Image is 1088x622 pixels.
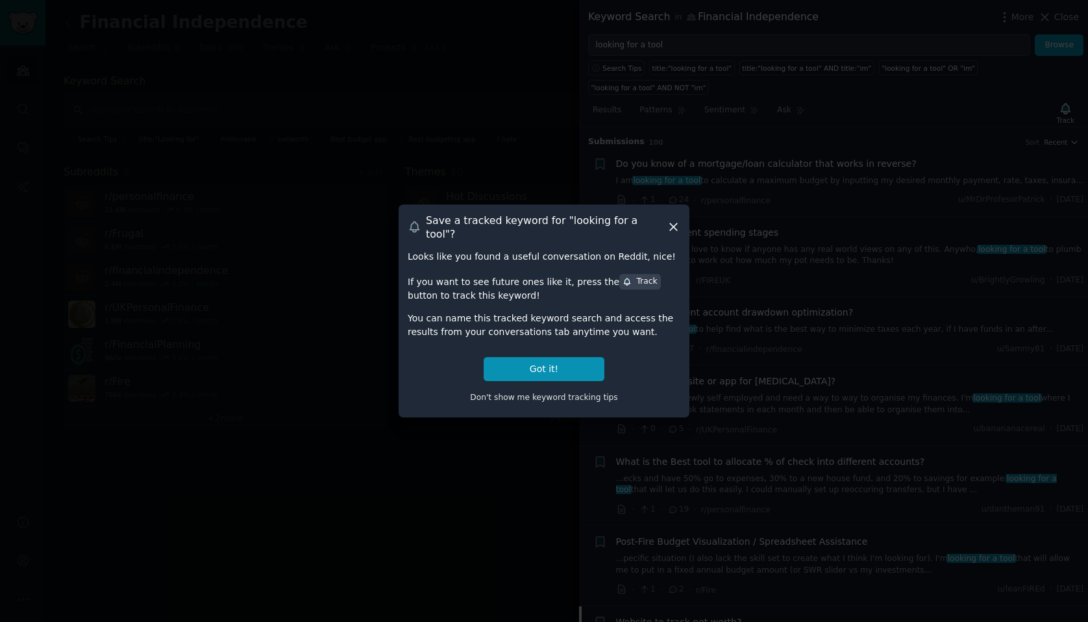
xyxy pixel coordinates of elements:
div: Track [623,276,657,288]
button: Got it! [484,357,604,381]
div: You can name this tracked keyword search and access the results from your conversations tab anyti... [408,312,680,339]
h3: Save a tracked keyword for " looking for a tool "? [426,214,667,241]
div: If you want to see future ones like it, press the button to track this keyword! [408,273,680,303]
div: Looks like you found a useful conversation on Reddit, nice! [408,250,680,264]
span: Don't show me keyword tracking tips [470,393,618,402]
